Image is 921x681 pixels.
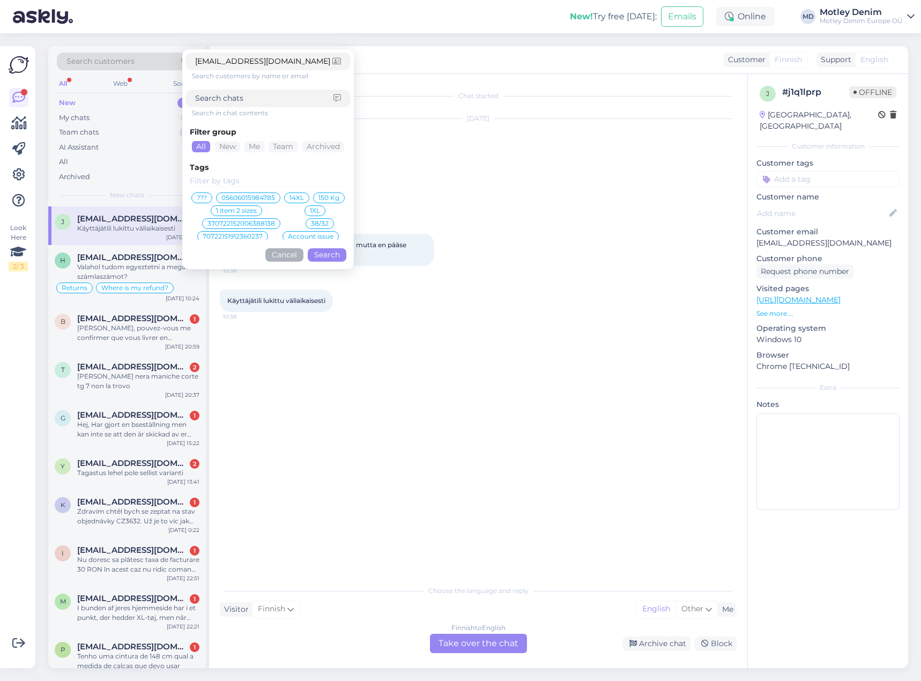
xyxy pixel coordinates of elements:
[775,54,802,65] span: Finnish
[756,399,900,410] p: Notes
[820,8,903,17] div: Motley Denim
[77,603,199,623] div: I bunden af jeres hjemmeside har i et punkt, der hedder XL-tøj, men når man klikker på det så er ...
[756,264,853,279] div: Request phone number
[77,545,189,555] span: Ionica.trotea@gmail.com
[77,652,199,671] div: Tenho uma cintura de 148 cm qual a medida de calças que devo usar
[77,253,189,262] span: herold18@freemail.hu
[756,283,900,294] p: Visited pages
[190,162,346,173] div: Tags
[756,253,900,264] p: Customer phone
[59,113,90,123] div: My chats
[220,604,249,615] div: Visitor
[167,478,199,486] div: [DATE] 13:41
[756,334,900,345] p: Windows 10
[77,262,199,282] div: Valahol tudom egyeztetni a megadott számlaszámot?
[77,420,199,439] div: Hej, Har gjort en bseställning men kan inte se att den är skickad av er och faktura daum går utom...
[756,295,841,305] a: [URL][DOMAIN_NAME]
[61,366,65,374] span: t
[62,549,64,557] span: I
[190,175,346,187] input: Filter by tags
[695,636,737,651] div: Block
[800,9,815,24] div: MD
[820,8,915,25] a: Motley DenimMotley Denim Europe OÜ
[756,238,900,249] p: [EMAIL_ADDRESS][DOMAIN_NAME]
[9,262,28,271] div: 2 / 3
[171,77,197,91] div: Socials
[570,11,593,21] b: New!
[451,623,506,633] div: Finnish to English
[756,142,900,151] div: Customer information
[623,636,690,651] div: Archive chat
[59,127,99,138] div: Team chats
[195,93,333,104] input: Search chats
[756,309,900,319] p: See more ...
[61,646,65,654] span: p
[167,623,199,631] div: [DATE] 22:21
[190,498,199,507] div: 1
[637,601,675,617] div: English
[220,586,737,596] div: Choose the language and reply
[177,98,195,108] div: 12
[227,297,325,305] span: Käyttäjätili lukittu väliaikaisesti
[192,108,351,118] div: Search in chat contents
[207,220,275,227] span: 370722152006388138
[197,195,207,201] span: ???
[77,468,199,478] div: Tagastus lehel pole sellist varianti
[766,90,769,98] span: j
[782,86,849,99] div: # j1q1lprp
[195,56,332,67] input: Search customers
[167,574,199,582] div: [DATE] 22:51
[60,256,65,264] span: h
[192,71,351,81] div: Search customers by name or email
[820,17,903,25] div: Motley Denim Europe OÜ
[166,294,199,302] div: [DATE] 10:24
[223,267,263,275] span: 10:38
[716,7,775,26] div: Online
[203,233,263,240] span: 70722151912360237
[190,127,346,138] div: Filter group
[59,98,76,108] div: New
[190,594,199,604] div: 1
[220,114,737,123] div: [DATE]
[757,208,887,219] input: Add name
[756,171,900,187] input: Add a tag
[59,172,90,182] div: Archived
[9,223,28,271] div: Look Here
[681,604,703,613] span: Other
[718,604,733,615] div: Me
[59,157,68,167] div: All
[61,218,64,226] span: j
[223,313,263,321] span: 10:38
[167,439,199,447] div: [DATE] 15:22
[101,285,168,291] span: Where is my refund?
[180,127,195,138] div: 0
[9,55,29,75] img: Askly Logo
[57,77,69,91] div: All
[724,54,766,65] div: Customer
[165,343,199,351] div: [DATE] 20:59
[61,462,65,470] span: y
[60,597,66,605] span: m
[190,411,199,420] div: 1
[166,233,199,241] div: [DATE] 10:38
[168,526,199,534] div: [DATE] 0:22
[77,362,189,372] span: t.bruschetti58@gmail.com
[62,285,87,291] span: Returns
[661,6,703,27] button: Emails
[165,391,199,399] div: [DATE] 20:37
[756,361,900,372] p: Chrome [TECHNICAL_ID]
[61,414,65,422] span: g
[66,56,135,67] span: Search customers
[77,314,189,323] span: bcgb@skynet.be
[756,323,900,334] p: Operating system
[59,142,99,153] div: AI Assistant
[258,603,285,615] span: Finnish
[77,323,199,343] div: [PERSON_NAME], pouvez-vous me confirmer que vous livrer en [GEOGRAPHIC_DATA]
[430,634,527,653] div: Take over the chat
[77,410,189,420] span: g_rand@hotmail.com
[77,497,189,507] span: kola.v04@gmail.com
[61,501,65,509] span: k
[77,458,189,468] span: yuliasoots@gmail.com
[77,224,199,233] div: Käyttäjätili lukittu väliaikaisesti
[756,226,900,238] p: Customer email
